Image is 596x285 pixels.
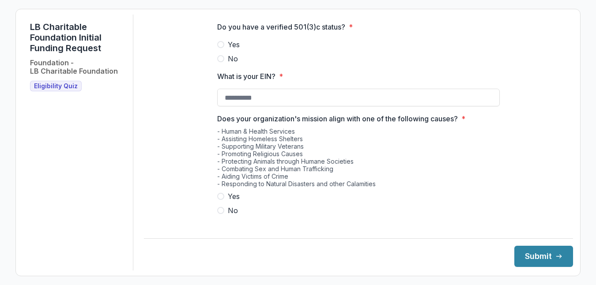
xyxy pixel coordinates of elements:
p: Does your organization's mission align with one of the following causes? [217,113,458,124]
button: Submit [514,246,573,267]
p: Do you have a verified 501(3)c status? [217,22,345,32]
span: Yes [228,39,240,50]
h2: Foundation - LB Charitable Foundation [30,59,118,75]
h1: LB Charitable Foundation Initial Funding Request [30,22,126,53]
span: No [228,53,238,64]
span: No [228,205,238,216]
p: What is your EIN? [217,71,275,82]
span: Eligibility Quiz [34,82,78,90]
span: Yes [228,191,240,202]
div: - Human & Health Services - Assisting Homeless Shelters - Supporting Military Veterans - Promotin... [217,127,500,191]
